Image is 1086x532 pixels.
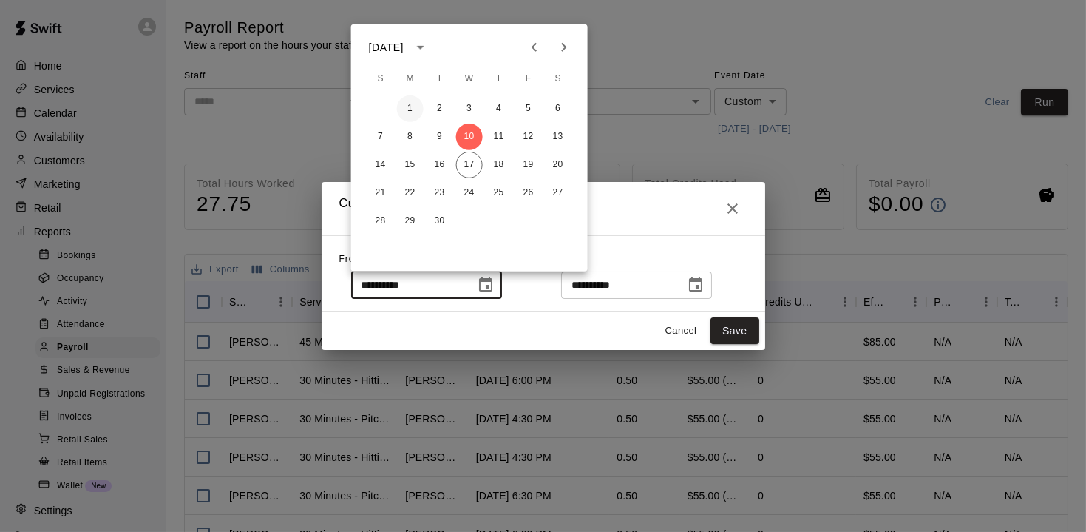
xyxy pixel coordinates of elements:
[367,152,394,178] button: 14
[427,124,453,150] button: 9
[515,152,542,178] button: 19
[427,64,453,94] span: Tuesday
[456,180,483,206] button: 24
[367,180,394,206] button: 21
[520,33,549,62] button: Previous month
[549,33,579,62] button: Next month
[367,64,394,94] span: Sunday
[427,180,453,206] button: 23
[456,124,483,150] button: 10
[397,64,424,94] span: Monday
[397,208,424,235] button: 29
[545,152,571,178] button: 20
[486,180,512,206] button: 25
[515,180,542,206] button: 26
[427,95,453,122] button: 2
[367,208,394,235] button: 28
[486,124,512,150] button: 11
[322,182,765,235] h2: Custom Event Date
[545,64,571,94] span: Saturday
[545,180,571,206] button: 27
[456,64,483,94] span: Wednesday
[718,194,747,223] button: Close
[681,270,710,300] button: Choose date, selected date is Sep 17, 2025
[339,254,388,264] span: From Date
[397,95,424,122] button: 1
[397,152,424,178] button: 15
[397,124,424,150] button: 8
[397,180,424,206] button: 22
[408,35,433,60] button: calendar view is open, switch to year view
[471,270,500,300] button: Choose date, selected date is Sep 10, 2025
[486,152,512,178] button: 18
[545,124,571,150] button: 13
[515,95,542,122] button: 5
[486,64,512,94] span: Thursday
[369,39,404,55] div: [DATE]
[657,320,705,343] button: Cancel
[427,208,453,235] button: 30
[367,124,394,150] button: 7
[545,95,571,122] button: 6
[427,152,453,178] button: 16
[515,124,542,150] button: 12
[515,64,542,94] span: Friday
[456,95,483,122] button: 3
[486,95,512,122] button: 4
[710,317,759,345] button: Save
[456,152,483,178] button: 17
